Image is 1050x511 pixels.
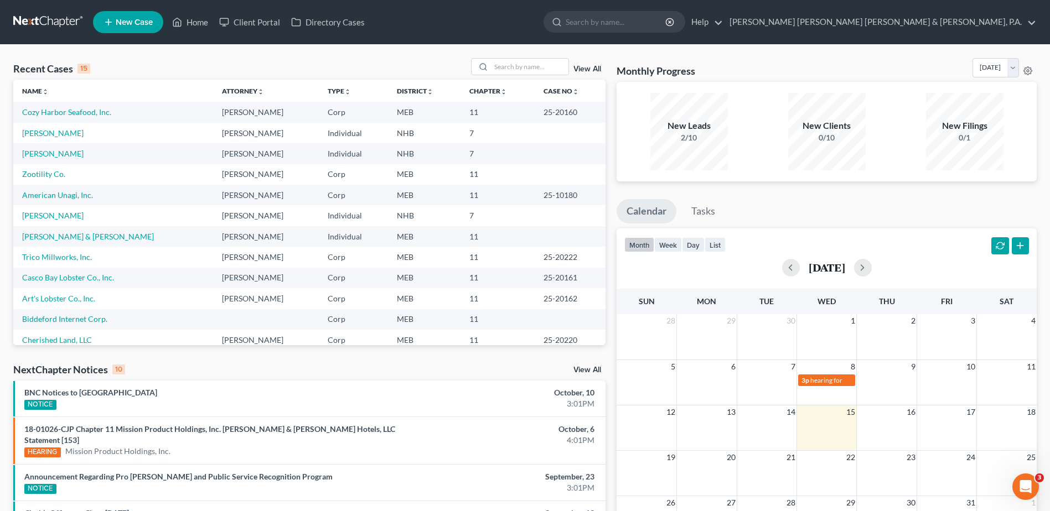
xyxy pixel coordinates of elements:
[319,185,389,205] td: Corp
[461,309,535,330] td: 11
[650,119,728,132] div: New Leads
[412,482,594,493] div: 3:01PM
[22,190,93,200] a: American Unagi, Inc.
[65,446,170,457] a: Mission Product Holdings, Inc.
[788,119,866,132] div: New Clients
[726,314,737,327] span: 29
[785,451,796,464] span: 21
[412,435,594,446] div: 4:01PM
[388,205,461,226] td: NHB
[388,164,461,185] td: MEB
[730,360,737,373] span: 6
[319,102,389,122] td: Corp
[24,447,61,457] div: HEARING
[682,237,705,252] button: day
[850,314,856,327] span: 1
[469,87,507,95] a: Chapterunfold_more
[213,185,319,205] td: [PERSON_NAME]
[13,62,90,75] div: Recent Cases
[665,496,676,509] span: 26
[910,314,917,327] span: 2
[1030,496,1037,509] span: 1
[461,226,535,247] td: 11
[759,296,774,306] span: Tue
[22,107,111,117] a: Cozy Harbor Seafood, Inc.
[535,330,606,350] td: 25-20220
[319,123,389,143] td: Individual
[617,199,676,223] a: Calendar
[535,102,606,122] td: 25-20160
[222,87,264,95] a: Attorneyunfold_more
[1012,473,1039,500] iframe: Intercom live chat
[845,496,856,509] span: 29
[461,268,535,288] td: 11
[461,330,535,350] td: 11
[388,226,461,247] td: MEB
[42,88,49,95] i: unfold_more
[22,87,49,95] a: Nameunfold_more
[879,296,895,306] span: Thu
[24,400,56,410] div: NOTICE
[24,472,333,481] a: Announcement Regarding Pro [PERSON_NAME] and Public Service Recognition Program
[213,143,319,164] td: [PERSON_NAME]
[319,164,389,185] td: Corp
[388,330,461,350] td: MEB
[1035,473,1044,482] span: 3
[213,205,319,226] td: [PERSON_NAME]
[665,314,676,327] span: 28
[213,164,319,185] td: [PERSON_NAME]
[965,496,976,509] span: 31
[397,87,433,95] a: Districtunfold_more
[573,65,601,73] a: View All
[926,119,1004,132] div: New Filings
[535,288,606,309] td: 25-20162
[617,64,695,77] h3: Monthly Progress
[388,143,461,164] td: NHB
[286,12,370,32] a: Directory Cases
[213,123,319,143] td: [PERSON_NAME]
[461,185,535,205] td: 11
[388,185,461,205] td: MEB
[1026,360,1037,373] span: 11
[785,496,796,509] span: 28
[427,88,433,95] i: unfold_more
[926,132,1004,143] div: 0/1
[213,268,319,288] td: [PERSON_NAME]
[726,451,737,464] span: 20
[213,226,319,247] td: [PERSON_NAME]
[22,149,84,158] a: [PERSON_NAME]
[535,268,606,288] td: 25-20161
[319,226,389,247] td: Individual
[665,451,676,464] span: 19
[22,314,107,324] a: Biddeford Internet Corp.
[941,296,953,306] span: Fri
[22,252,92,262] a: Trico Millworks, Inc.
[319,143,389,164] td: Individual
[572,88,579,95] i: unfold_more
[566,12,667,32] input: Search by name...
[461,164,535,185] td: 11
[388,123,461,143] td: NHB
[461,247,535,267] td: 11
[461,143,535,164] td: 7
[22,335,92,345] a: Cherished Land, LLC
[965,360,976,373] span: 10
[319,205,389,226] td: Individual
[461,123,535,143] td: 7
[535,247,606,267] td: 25-20222
[1026,405,1037,419] span: 18
[726,496,737,509] span: 27
[845,451,856,464] span: 22
[906,405,917,419] span: 16
[319,330,389,350] td: Corp
[705,237,726,252] button: list
[167,12,214,32] a: Home
[412,398,594,409] div: 3:01PM
[22,273,114,282] a: Casco Bay Lobster Co., Inc.
[13,363,125,376] div: NextChapter Notices
[788,132,866,143] div: 0/10
[213,330,319,350] td: [PERSON_NAME]
[112,364,125,374] div: 10
[801,376,809,384] span: 3p
[22,232,154,241] a: [PERSON_NAME] & [PERSON_NAME]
